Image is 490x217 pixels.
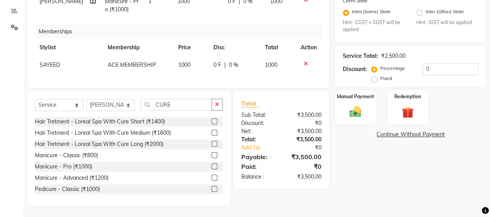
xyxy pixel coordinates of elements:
[260,39,296,56] th: Total
[289,144,327,152] div: ₹0
[281,135,327,144] div: ₹3,500.00
[209,39,260,56] th: Disc
[103,39,174,56] th: Membership
[236,173,282,181] div: Balance :
[352,8,391,17] label: Intra (Same) State
[381,52,406,60] div: ₹2,500.00
[35,140,163,148] div: Hair Tretment - Loreal Spa With Cure Long (₹2000)
[337,93,374,100] label: Manual Payment
[40,61,60,68] span: SAYEED
[281,162,327,171] div: ₹0
[281,127,327,135] div: ₹3,500.00
[236,111,282,119] div: Sub Total:
[380,75,392,82] label: Fixed
[236,135,282,144] div: Total:
[416,19,478,26] small: Hint : IGST will be applied
[224,61,226,69] span: |
[213,61,221,69] span: 0 F
[35,174,108,182] div: Manicure - Advanced (₹1200)
[281,152,327,161] div: ₹3,500.00
[236,152,282,161] div: Payable:
[426,8,464,17] label: Inter (Other) State
[281,119,327,127] div: ₹0
[380,65,405,72] label: Percentage
[236,162,282,171] div: Paid:
[35,185,100,193] div: Pedicure - Classic (₹1000)
[281,111,327,119] div: ₹3,500.00
[236,144,289,152] a: Add Tip
[229,61,238,69] span: 0 %
[296,39,322,56] th: Action
[343,65,367,73] div: Discount:
[108,61,156,68] span: ACE MEMBERSHIP
[241,99,259,108] span: Total
[394,93,421,100] label: Redemption
[343,19,405,33] small: Hint : CGST + SGST will be applied
[236,119,282,127] div: Discount:
[236,127,282,135] div: Net:
[35,118,165,126] div: Hair Tretment - Loreal Spa With Cure Short (₹1400)
[281,173,327,181] div: ₹3,500.00
[35,151,98,160] div: Manicure - Classic (₹800)
[141,99,212,111] input: Search or Scan
[343,52,378,60] div: Service Total:
[398,105,417,119] img: _gift.svg
[35,163,92,171] div: Manicure - Pro (₹1000)
[36,24,327,39] div: Memberships
[337,130,485,139] a: Continue Without Payment
[35,129,171,137] div: Hair Tretment - Loreal Spa With Cure Medium (₹1600)
[35,39,103,56] th: Stylist
[174,39,209,56] th: Price
[346,105,365,118] img: _cash.svg
[265,61,277,68] span: 1000
[178,61,191,68] span: 1000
